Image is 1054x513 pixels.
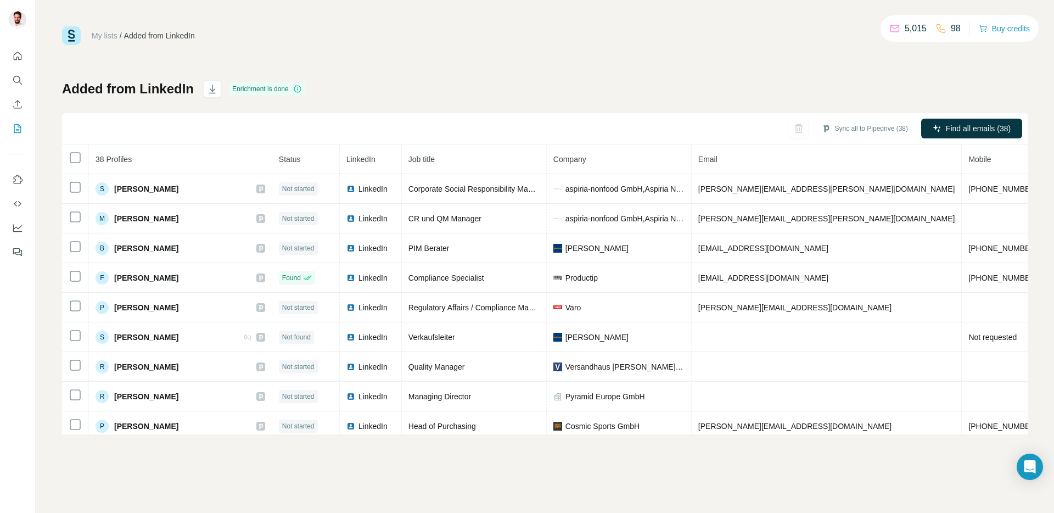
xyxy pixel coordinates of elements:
[96,242,109,255] div: B
[553,305,562,310] img: company-logo
[358,302,388,313] span: LinkedIn
[346,185,355,193] img: LinkedIn logo
[282,243,315,253] span: Not started
[553,244,562,253] img: company-logo
[358,243,388,254] span: LinkedIn
[698,303,892,312] span: [PERSON_NAME][EMAIL_ADDRESS][DOMAIN_NAME]
[698,155,717,164] span: Email
[408,333,455,342] span: Verkaufsleiter
[96,331,109,344] div: S
[408,303,548,312] span: Regulatory Affairs / Compliance Manager
[346,155,375,164] span: LinkedIn
[9,242,26,262] button: Feedback
[921,119,1022,138] button: Find all emails (38)
[968,422,1038,431] span: [PHONE_NUMBER]
[120,30,122,41] li: /
[9,119,26,138] button: My lists
[968,244,1038,253] span: [PHONE_NUMBER]
[565,183,685,194] span: aspiria-nonfood GmbH,Aspiria Nonfood GmbH,aspiria nonfood GmbH
[114,302,178,313] span: [PERSON_NAME]
[565,243,629,254] span: [PERSON_NAME]
[553,214,562,223] img: company-logo
[553,333,562,342] img: company-logo
[114,361,178,372] span: [PERSON_NAME]
[565,272,598,283] span: Productip
[114,243,178,254] span: [PERSON_NAME]
[96,360,109,373] div: R
[279,155,301,164] span: Status
[408,422,476,431] span: Head of Purchasing
[96,420,109,433] div: P
[346,422,355,431] img: LinkedIn logo
[408,214,481,223] span: CR und QM Manager
[565,421,640,432] span: Cosmic Sports GmbH
[9,218,26,238] button: Dashboard
[968,185,1038,193] span: [PHONE_NUMBER]
[114,332,178,343] span: [PERSON_NAME]
[96,301,109,314] div: P
[346,274,355,282] img: LinkedIn logo
[698,274,828,282] span: [EMAIL_ADDRESS][DOMAIN_NAME]
[282,273,301,283] span: Found
[408,392,471,401] span: Managing Director
[968,333,1017,342] span: Not requested
[96,182,109,196] div: S
[358,361,388,372] span: LinkedIn
[96,212,109,225] div: M
[124,30,195,41] div: Added from LinkedIn
[346,303,355,312] img: LinkedIn logo
[9,46,26,66] button: Quick start
[114,183,178,194] span: [PERSON_NAME]
[358,421,388,432] span: LinkedIn
[553,422,562,431] img: company-logo
[698,422,892,431] span: [PERSON_NAME][EMAIL_ADDRESS][DOMAIN_NAME]
[114,421,178,432] span: [PERSON_NAME]
[358,183,388,194] span: LinkedIn
[979,21,1030,36] button: Buy credits
[553,185,562,193] img: company-logo
[282,303,315,313] span: Not started
[346,244,355,253] img: LinkedIn logo
[9,94,26,114] button: Enrich CSV
[698,244,828,253] span: [EMAIL_ADDRESS][DOMAIN_NAME]
[114,272,178,283] span: [PERSON_NAME]
[96,271,109,285] div: F
[968,155,991,164] span: Mobile
[408,155,435,164] span: Job title
[62,26,81,45] img: Surfe Logo
[358,272,388,283] span: LinkedIn
[698,214,955,223] span: [PERSON_NAME][EMAIL_ADDRESS][PERSON_NAME][DOMAIN_NAME]
[358,213,388,224] span: LinkedIn
[346,392,355,401] img: LinkedIn logo
[698,185,955,193] span: [PERSON_NAME][EMAIL_ADDRESS][PERSON_NAME][DOMAIN_NAME]
[282,392,315,402] span: Not started
[346,333,355,342] img: LinkedIn logo
[346,214,355,223] img: LinkedIn logo
[346,363,355,371] img: LinkedIn logo
[553,274,562,282] img: company-logo
[96,155,132,164] span: 38 Profiles
[114,391,178,402] span: [PERSON_NAME]
[62,80,194,98] h1: Added from LinkedIn
[408,274,484,282] span: Compliance Specialist
[358,391,388,402] span: LinkedIn
[282,184,315,194] span: Not started
[553,363,562,371] img: company-logo
[565,391,645,402] span: Pyramid Europe GmbH
[565,213,685,224] span: aspiria-nonfood GmbH,Aspiria Nonfood GmbH,aspiria nonfood GmbH
[905,22,927,35] p: 5,015
[282,332,311,342] span: Not found
[565,361,685,372] span: Versandhaus [PERSON_NAME] GmbH
[229,82,305,96] div: Enrichment is done
[282,421,315,431] span: Not started
[92,31,117,40] a: My lists
[9,11,26,29] img: Avatar
[408,185,548,193] span: Corporate Social Responsibility Manager
[1017,454,1043,480] div: Open Intercom Messenger
[565,302,581,313] span: Varo
[9,70,26,90] button: Search
[96,390,109,403] div: R
[553,155,586,164] span: Company
[282,362,315,372] span: Not started
[408,244,450,253] span: PIM Berater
